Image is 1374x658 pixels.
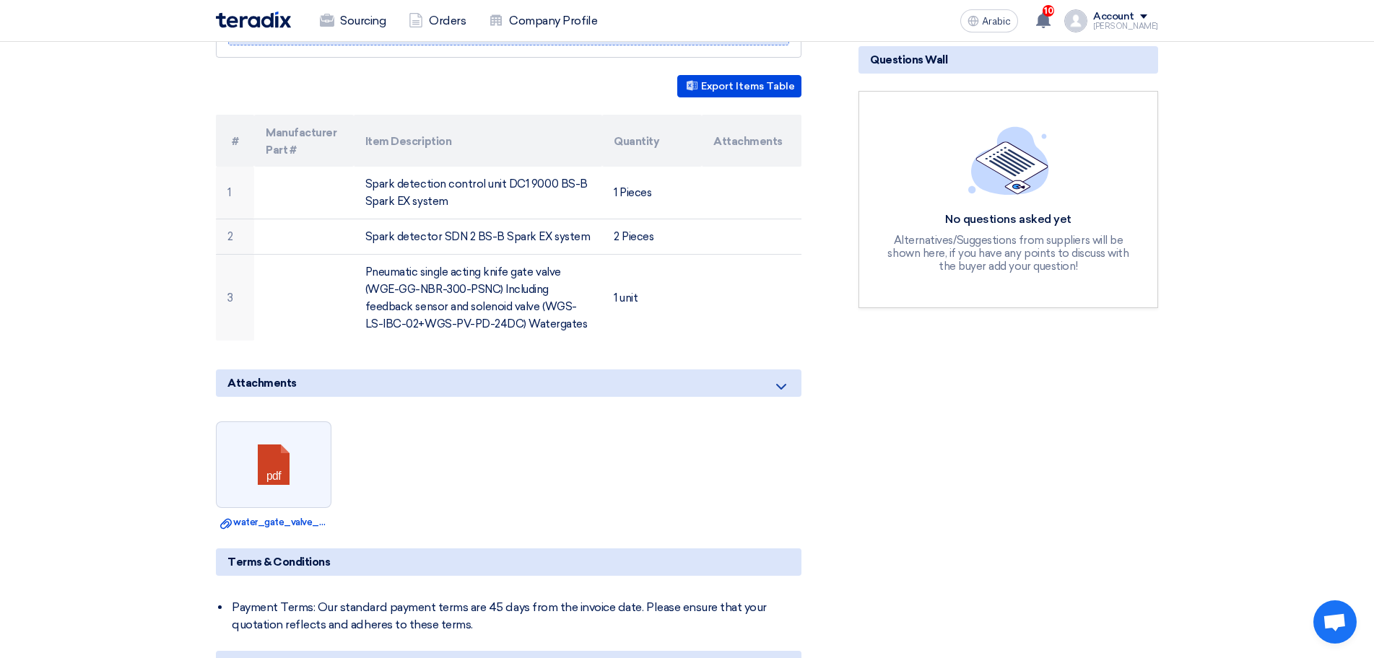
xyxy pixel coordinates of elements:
[216,12,291,28] img: Teradix logo
[1313,600,1357,644] a: Open chat
[227,377,297,390] font: Attachments
[1093,22,1158,31] font: [PERSON_NAME]
[870,53,947,66] font: Questions Wall
[1044,6,1053,16] font: 10
[308,5,397,37] a: Sourcing
[365,177,588,208] font: Spark detection control unit DC1 9000 BS-B Spark EX system
[220,515,327,530] a: water_gate_valve_WGEGGNBRPSNC.pdf
[614,186,651,199] font: 1 Pieces
[614,230,653,243] font: 2 Pieces
[429,14,466,27] font: Orders
[982,15,1011,27] font: Arabic
[397,5,477,37] a: Orders
[614,135,659,148] font: Quantity
[960,9,1018,32] button: Arabic
[232,600,767,631] font: Payment Terms: Our standard payment terms are 45 days from the invoice date. Please ensure that y...
[509,14,597,27] font: Company Profile
[227,556,330,569] font: Terms & Conditions
[1093,10,1134,22] font: Account
[227,291,233,304] font: 3
[365,266,588,330] font: Pneumatic single acting knife gate valve (WGE-GG-NBR-300-PSNC) Including feedback sensor and sole...
[340,14,386,27] font: Sourcing
[266,126,336,157] font: Manufacturer Part #
[227,186,231,199] font: 1
[614,291,638,304] font: 1 unit
[677,75,801,97] button: Export Items Table
[365,135,451,148] font: Item Description
[232,135,239,148] font: #
[887,234,1129,273] font: Alternatives/Suggestions from suppliers will be shown here, if you have any points to discuss wit...
[945,212,1071,226] font: No questions asked yet
[365,230,590,243] font: Spark detector SDN 2 BS-B Spark EX system
[233,517,417,527] font: water_gate_valve_WGEGGNBRPSNC.pdf
[968,126,1049,194] img: empty_state_list.svg
[227,230,233,243] font: 2
[701,80,795,92] font: Export Items Table
[713,135,783,148] font: Attachments
[1064,9,1087,32] img: profile_test.png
